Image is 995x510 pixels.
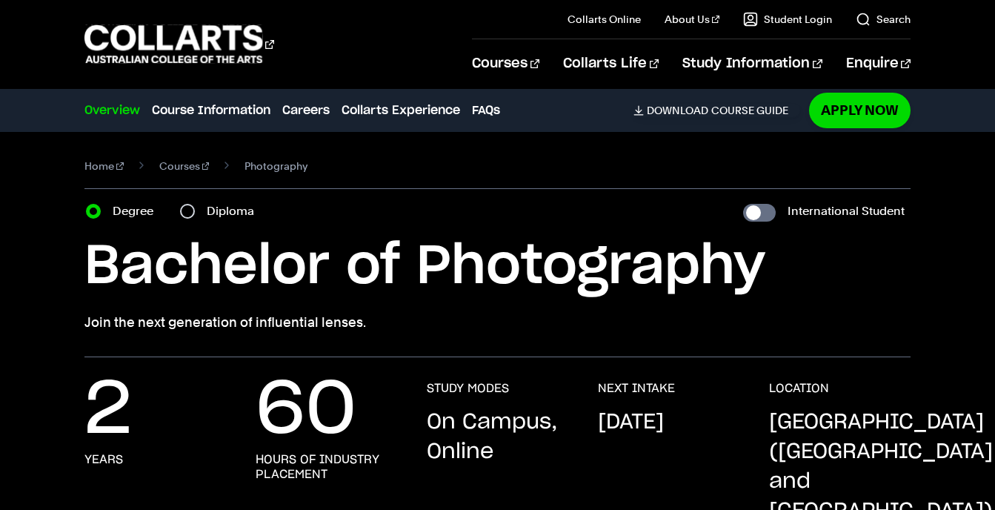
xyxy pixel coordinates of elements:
a: About Us [665,12,719,27]
a: Courses [472,39,539,88]
span: Download [647,104,708,117]
a: Collarts Experience [342,102,460,119]
h3: years [84,452,123,467]
span: Photography [244,156,307,176]
p: 2 [84,381,132,440]
a: Study Information [682,39,822,88]
h3: STUDY MODES [427,381,509,396]
a: Enquire [846,39,911,88]
a: Home [84,156,124,176]
a: Collarts Life [563,39,659,88]
a: Apply Now [809,93,911,127]
p: On Campus, Online [427,408,568,467]
a: Careers [282,102,330,119]
h3: LOCATION [769,381,829,396]
a: DownloadCourse Guide [633,104,800,117]
a: Search [856,12,911,27]
p: Join the next generation of influential lenses. [84,312,911,333]
a: Courses [159,156,210,176]
p: [DATE] [598,408,664,437]
div: Go to homepage [84,23,274,65]
label: Degree [113,201,162,222]
a: Student Login [743,12,832,27]
a: FAQs [472,102,500,119]
p: 60 [256,381,356,440]
a: Overview [84,102,140,119]
h3: NEXT INTAKE [598,381,675,396]
h3: hours of industry placement [256,452,397,482]
h1: Bachelor of Photography [84,234,911,300]
a: Collarts Online [568,12,641,27]
label: Diploma [207,201,263,222]
label: International Student [788,201,905,222]
a: Course Information [152,102,270,119]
